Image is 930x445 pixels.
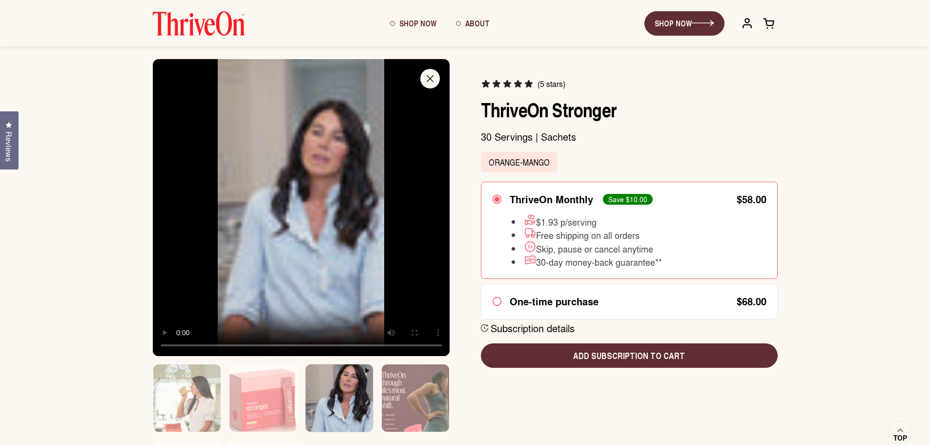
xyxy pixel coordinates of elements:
[737,194,766,204] div: $58.00
[537,79,565,89] span: (5 stars)
[399,18,436,29] span: Shop Now
[380,10,446,37] a: Shop Now
[510,296,599,307] div: One-time purchase
[491,322,575,335] div: Subscription details
[512,254,662,268] li: 30-day money-back guarantee**
[481,130,778,143] p: 30 Servings | Sachets
[2,131,15,162] span: Reviews
[153,59,450,356] video: ThriveOn Stronger
[510,193,593,205] div: ThriveOn Monthly
[481,152,558,172] label: Orange-Mango
[446,10,499,37] a: About
[603,194,653,205] div: Save $10.00
[644,11,724,36] a: SHOP NOW
[512,227,662,241] li: Free shipping on all orders
[512,241,662,254] li: Skip, pause or cancel anytime
[893,434,907,443] span: Top
[481,343,778,368] button: Add subscription to cart
[737,297,766,306] div: $68.00
[489,349,770,362] span: Add subscription to cart
[481,98,778,121] h1: ThriveOn Stronger
[465,18,490,29] span: About
[512,214,662,228] li: $1.93 p/serving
